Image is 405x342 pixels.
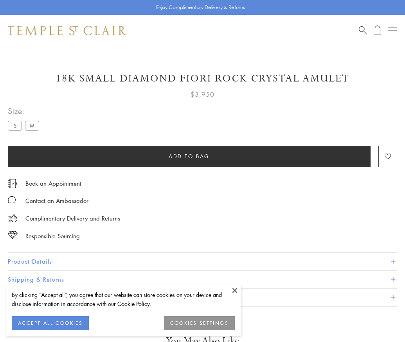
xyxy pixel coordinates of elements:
[388,26,397,35] button: Open navigation
[25,179,81,188] a: Book an Appointment
[8,253,397,270] button: Product Details
[25,231,80,241] div: Responsible Sourcing
[8,231,18,239] img: icon_sourcing.svg
[191,89,214,100] span: $3,950
[8,196,16,204] img: MessageIcon-01_2.svg
[25,121,39,130] label: M
[25,214,120,223] p: Complimentary Delivery and Returns
[12,316,89,330] button: ACCEPT ALL COOKIES
[8,105,42,118] span: Size:
[8,121,22,130] label: S
[8,146,371,167] button: Add to bag
[8,271,397,288] button: Shipping & Returns
[156,4,245,11] p: Enjoy Complimentary Delivery & Returns
[359,25,367,35] a: Search
[8,72,397,85] h1: 18K Small Diamond Fiori Rock Crystal Amulet
[169,152,210,161] span: Add to bag
[374,25,381,35] a: Open Shopping Bag
[25,196,88,206] div: Contact an Ambassador
[8,26,126,35] img: Temple St. Clair
[12,290,235,308] div: By clicking “Accept all”, you agree that our website can store cookies on your device and disclos...
[164,316,235,330] button: COOKIES SETTINGS
[8,214,18,223] img: icon_delivery.svg
[8,179,17,188] img: icon_appointment.svg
